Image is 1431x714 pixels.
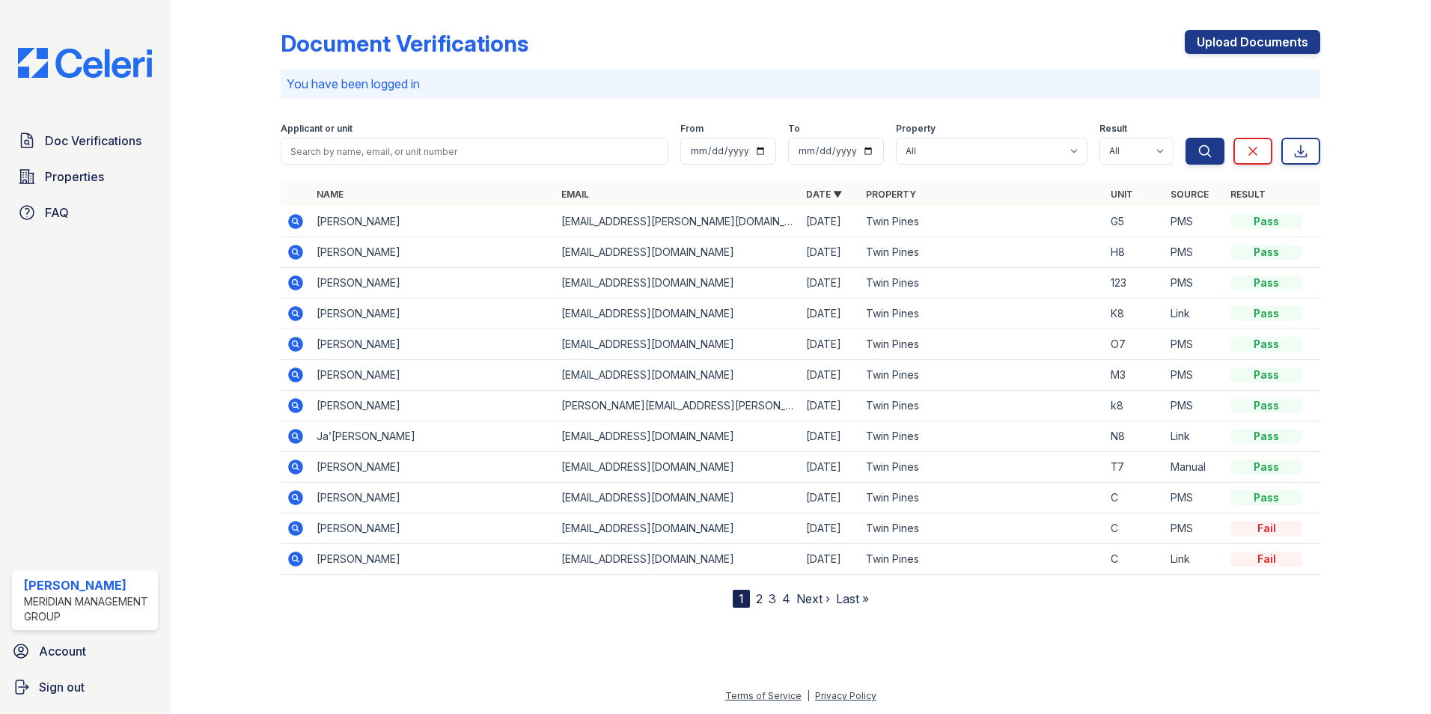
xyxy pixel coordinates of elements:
[287,75,1314,93] p: You have been logged in
[311,544,555,575] td: [PERSON_NAME]
[860,299,1105,329] td: Twin Pines
[311,452,555,483] td: [PERSON_NAME]
[1165,207,1224,237] td: PMS
[769,591,776,606] a: 3
[311,421,555,452] td: Ja’[PERSON_NAME]
[860,237,1105,268] td: Twin Pines
[39,678,85,696] span: Sign out
[1165,483,1224,513] td: PMS
[1111,189,1133,200] a: Unit
[807,690,810,701] div: |
[45,132,141,150] span: Doc Verifications
[1105,513,1165,544] td: C
[1105,207,1165,237] td: G5
[800,360,860,391] td: [DATE]
[1165,299,1224,329] td: Link
[1230,214,1302,229] div: Pass
[1230,552,1302,567] div: Fail
[800,452,860,483] td: [DATE]
[311,237,555,268] td: [PERSON_NAME]
[6,636,164,666] a: Account
[860,268,1105,299] td: Twin Pines
[1165,360,1224,391] td: PMS
[680,123,704,135] label: From
[317,189,344,200] a: Name
[1099,123,1127,135] label: Result
[555,329,800,360] td: [EMAIL_ADDRESS][DOMAIN_NAME]
[281,123,353,135] label: Applicant or unit
[800,299,860,329] td: [DATE]
[555,360,800,391] td: [EMAIL_ADDRESS][DOMAIN_NAME]
[12,162,158,192] a: Properties
[555,299,800,329] td: [EMAIL_ADDRESS][DOMAIN_NAME]
[561,189,589,200] a: Email
[555,513,800,544] td: [EMAIL_ADDRESS][DOMAIN_NAME]
[555,483,800,513] td: [EMAIL_ADDRESS][DOMAIN_NAME]
[1105,237,1165,268] td: H8
[800,268,860,299] td: [DATE]
[1105,360,1165,391] td: M3
[896,123,936,135] label: Property
[1165,513,1224,544] td: PMS
[860,421,1105,452] td: Twin Pines
[555,237,800,268] td: [EMAIL_ADDRESS][DOMAIN_NAME]
[1105,391,1165,421] td: k8
[800,237,860,268] td: [DATE]
[1230,306,1302,321] div: Pass
[860,452,1105,483] td: Twin Pines
[1105,483,1165,513] td: C
[725,690,802,701] a: Terms of Service
[45,168,104,186] span: Properties
[555,544,800,575] td: [EMAIL_ADDRESS][DOMAIN_NAME]
[1230,490,1302,505] div: Pass
[555,391,800,421] td: [PERSON_NAME][EMAIL_ADDRESS][PERSON_NAME][DOMAIN_NAME]
[1165,452,1224,483] td: Manual
[815,690,876,701] a: Privacy Policy
[281,138,668,165] input: Search by name, email, or unit number
[6,48,164,78] img: CE_Logo_Blue-a8612792a0a2168367f1c8372b55b34899dd931a85d93a1a3d3e32e68fde9ad4.png
[800,391,860,421] td: [DATE]
[1230,521,1302,536] div: Fail
[555,268,800,299] td: [EMAIL_ADDRESS][DOMAIN_NAME]
[860,360,1105,391] td: Twin Pines
[860,513,1105,544] td: Twin Pines
[1230,275,1302,290] div: Pass
[12,126,158,156] a: Doc Verifications
[756,591,763,606] a: 2
[1230,429,1302,444] div: Pass
[311,483,555,513] td: [PERSON_NAME]
[1230,189,1266,200] a: Result
[1230,398,1302,413] div: Pass
[1230,245,1302,260] div: Pass
[1105,452,1165,483] td: T7
[866,189,916,200] a: Property
[311,513,555,544] td: [PERSON_NAME]
[311,207,555,237] td: [PERSON_NAME]
[1230,367,1302,382] div: Pass
[1230,460,1302,475] div: Pass
[12,198,158,228] a: FAQ
[806,189,842,200] a: Date ▼
[45,204,69,222] span: FAQ
[311,299,555,329] td: [PERSON_NAME]
[733,590,750,608] div: 1
[788,123,800,135] label: To
[1230,337,1302,352] div: Pass
[555,452,800,483] td: [EMAIL_ADDRESS][DOMAIN_NAME]
[860,329,1105,360] td: Twin Pines
[1165,391,1224,421] td: PMS
[860,544,1105,575] td: Twin Pines
[311,391,555,421] td: [PERSON_NAME]
[1165,329,1224,360] td: PMS
[39,642,86,660] span: Account
[796,591,830,606] a: Next ›
[800,329,860,360] td: [DATE]
[782,591,790,606] a: 4
[1165,421,1224,452] td: Link
[555,207,800,237] td: [EMAIL_ADDRESS][PERSON_NAME][DOMAIN_NAME]
[24,594,152,624] div: Meridian Management Group
[800,483,860,513] td: [DATE]
[860,483,1105,513] td: Twin Pines
[836,591,869,606] a: Last »
[860,207,1105,237] td: Twin Pines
